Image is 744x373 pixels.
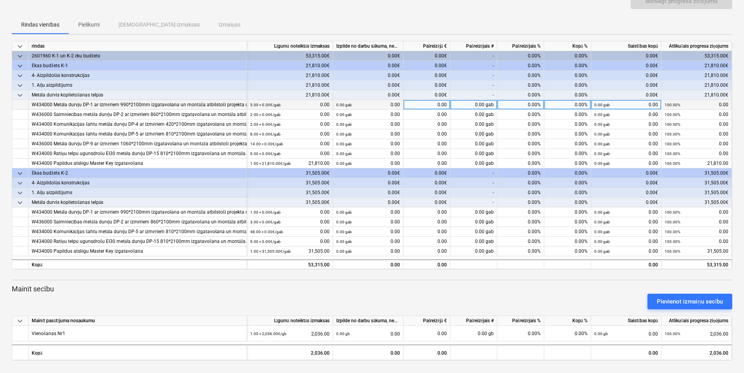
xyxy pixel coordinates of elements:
div: 0.00 [665,207,728,217]
div: 0.00% [544,326,591,341]
div: 0.00 [336,149,400,159]
small: 0.00 gab [336,249,352,253]
div: 0.00 [250,120,330,129]
div: 0.00 [336,139,400,149]
div: 0.00€ [333,51,403,61]
small: 100.00% [665,161,680,166]
div: 31,505.00€ [662,198,732,207]
div: 21,810.00€ [662,80,732,90]
div: 4- Aizpildošās konstrukcijas [32,71,244,80]
div: 0.00% [544,90,591,100]
div: 0.00% [544,178,591,188]
small: 100.00% [665,249,680,253]
div: 0.00 [250,149,330,159]
div: 0.00€ [591,80,662,90]
div: 0.00 [336,120,400,129]
small: 0.00 gab [336,161,352,166]
div: W434000 Komunikācijas šahtu metāla durvju DP-5 ar izmēriem 810*2100mm izgatavošana un montāža atb... [32,129,244,139]
div: 0.00 [336,100,400,110]
div: 0.00% [497,51,544,61]
small: 100.00% [665,103,680,107]
div: 0.00% [544,198,591,207]
div: 0.00€ [403,80,450,90]
small: 9.00 × 0.00€ / gab [250,152,281,156]
div: Kopā % [544,41,591,51]
small: 1.00 × 31,505.00€ / gab [250,249,291,253]
small: 8.00 × 0.00€ / gab [250,132,281,136]
div: 0.00 [665,129,728,139]
div: 2601960 K-1 un K-2 ēku budžets [32,51,244,61]
div: 0.00€ [333,188,403,198]
small: 0.00 gab [594,230,610,234]
div: 31,505.00€ [247,188,333,198]
div: 0.00€ [403,90,450,100]
div: 0.00% [544,227,591,237]
small: 100.00% [665,132,680,136]
div: 0.00€ [333,80,403,90]
div: 0.00 [407,326,447,341]
div: 0.00 [403,110,450,120]
small: 100.00% [665,122,680,127]
div: 21,810.00€ [662,71,732,80]
p: Pielikumi [78,21,100,29]
div: 0.00 [403,237,450,246]
div: 0.00 [594,217,658,227]
div: 0.00€ [403,188,450,198]
div: Līgumā noteiktās izmaksas [247,41,333,51]
div: 0.00% [497,80,544,90]
div: 0.00 [336,237,400,246]
div: 0.00% [544,207,591,217]
div: Pašreizējais # [450,41,497,51]
div: 0.00 gab [450,139,497,149]
div: Saistības kopā [591,316,662,326]
div: 0.00 [403,139,450,149]
div: W434000 Papildus atslēgu Master Key izgatavošana [32,246,244,256]
div: 0.00% [544,237,591,246]
span: keyboard_arrow_down [15,91,25,100]
div: 21,810.00€ [662,90,732,100]
div: 0.00 [403,259,450,269]
div: 0.00€ [333,198,403,207]
small: 5.00 × 0.00€ / gab [250,103,281,107]
div: 0.00 gab [450,246,497,256]
small: 0.00 gab [594,122,610,127]
div: 0.00% [497,120,544,129]
small: 100.00% [665,230,680,234]
div: 0.00 [403,227,450,237]
div: 0.00€ [591,51,662,61]
small: 0.00 gab [336,132,352,136]
div: 0.00 gab [450,149,497,159]
div: - [450,168,497,178]
small: 100.00% [665,239,680,244]
div: 0.00% [544,71,591,80]
small: 2.00 × 0.00€ / gab [250,112,281,117]
small: 100.00% [665,210,680,214]
span: keyboard_arrow_down [15,198,25,207]
div: Atlikušais progresa ziņojums [662,316,732,326]
div: - [450,80,497,90]
div: 21,810.00 [665,159,728,168]
div: Metāla durvis koplietošanas telpās [32,90,244,100]
small: 1.00 × 2,036.00€ / gb [250,332,287,336]
div: 0.00€ [591,198,662,207]
div: - [450,198,497,207]
div: - [450,90,497,100]
div: 2,036.00 [662,344,732,360]
div: Izpilde no darbu sākuma, neskaitot kārtējā mēneša izpildi [333,41,403,51]
span: keyboard_arrow_down [15,71,25,80]
span: keyboard_arrow_down [15,316,25,326]
div: - [450,188,497,198]
div: 0.00% [497,129,544,139]
div: 0.00% [544,129,591,139]
div: Pašreizējais % [497,41,544,51]
div: 31,505.00€ [662,188,732,198]
div: 31,505.00 [250,246,330,256]
div: 0.00% [497,198,544,207]
div: 53,315.00 [665,260,728,270]
div: Vienošanas Nr1 [32,326,65,341]
div: 0.00€ [591,61,662,71]
div: 0.00 [665,149,728,159]
small: 100.00% [665,112,680,117]
small: 0.00 gab [594,103,610,107]
div: Pašreizējā € [403,316,450,326]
